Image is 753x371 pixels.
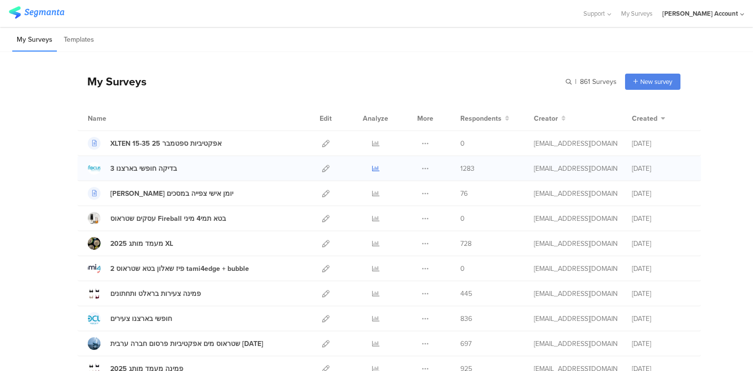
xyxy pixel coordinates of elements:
div: odelya@ifocus-r.com [534,264,617,274]
div: עסקים שטראוס Fireball בטא תמי4 מיני [110,213,226,224]
div: [DATE] [632,138,691,149]
span: 861 Surveys [580,77,617,87]
div: [DATE] [632,188,691,199]
img: segmanta logo [9,6,64,19]
button: Respondents [460,113,509,124]
div: odelya@ifocus-r.com [534,188,617,199]
div: odelya@ifocus-r.com [534,289,617,299]
a: [PERSON_NAME] יומן אישי צפייה במסכים [88,187,233,200]
span: Support [583,9,605,18]
span: 0 [460,213,465,224]
div: Edit [315,106,336,131]
div: [DATE] [632,264,691,274]
a: פמינה צעירות בראלט ותחתונים [88,287,201,300]
a: עסקים שטראוס Fireball בטא תמי4 מיני [88,212,226,225]
div: 2 פיז שאלון בטא שטראוס tami4edge + bubble [110,264,249,274]
div: שטראוס מים אפקטיביות פרסום חברה ערבית יוני 25 [110,339,263,349]
span: 445 [460,289,472,299]
div: More [415,106,436,131]
div: odelya@ifocus-r.com [534,213,617,224]
div: 3 בדיקה חופשי בארצנו [110,163,177,174]
div: Name [88,113,147,124]
a: 3 בדיקה חופשי בארצנו [88,162,177,175]
div: חופשי בארצנו צעירים [110,314,172,324]
li: My Surveys [12,28,57,52]
span: Created [632,113,657,124]
div: odelya@ifocus-r.com [534,163,617,174]
span: 728 [460,238,472,249]
span: 1283 [460,163,475,174]
div: 2025 מעמד מותג XL [110,238,173,249]
a: 2025 מעמד מותג XL [88,237,173,250]
a: חופשי בארצנו צעירים [88,312,172,325]
div: odelya@ifocus-r.com [534,339,617,349]
div: [DATE] [632,163,691,174]
span: New survey [640,77,672,86]
a: 2 פיז שאלון בטא שטראוס tami4edge + bubble [88,262,249,275]
span: Creator [534,113,558,124]
span: 0 [460,138,465,149]
button: Creator [534,113,566,124]
div: odelya@ifocus-r.com [534,138,617,149]
div: [DATE] [632,289,691,299]
div: שמיר שאלון יומן אישי צפייה במסכים [110,188,233,199]
div: [DATE] [632,314,691,324]
div: My Surveys [77,73,147,90]
span: 0 [460,264,465,274]
span: 697 [460,339,472,349]
div: [DATE] [632,213,691,224]
a: שטראוס מים אפקטיביות פרסום חברה ערבית [DATE] [88,337,263,350]
button: Created [632,113,665,124]
div: odelya@ifocus-r.com [534,314,617,324]
div: [DATE] [632,339,691,349]
span: | [574,77,578,87]
div: odelya@ifocus-r.com [534,238,617,249]
span: 836 [460,314,472,324]
div: [DATE] [632,238,691,249]
li: Templates [59,28,99,52]
div: [PERSON_NAME] Account [662,9,738,18]
span: Respondents [460,113,502,124]
span: 76 [460,188,468,199]
a: XLTEN 15-35 אפקטיביות ספטמבר 25 [88,137,222,150]
div: Analyze [361,106,390,131]
div: XLTEN 15-35 אפקטיביות ספטמבר 25 [110,138,222,149]
div: פמינה צעירות בראלט ותחתונים [110,289,201,299]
